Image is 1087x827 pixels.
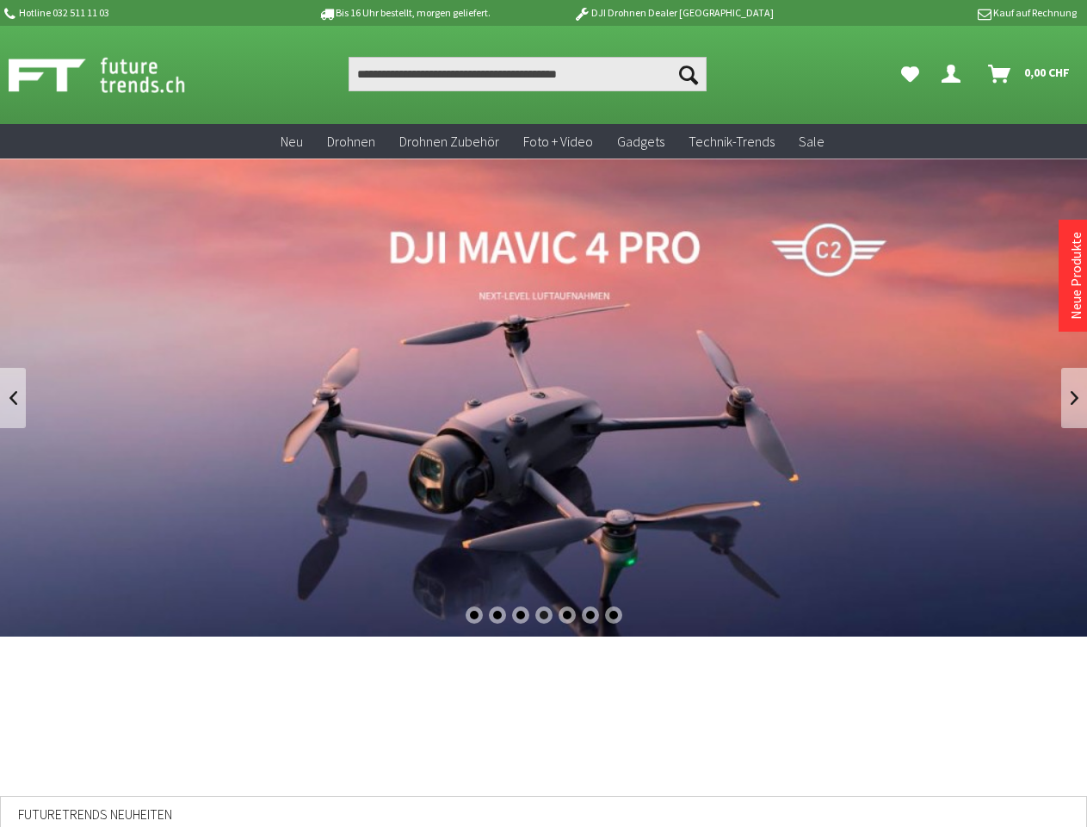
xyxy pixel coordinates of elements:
[935,57,974,91] a: Dein Konto
[981,57,1078,91] a: Warenkorb
[387,124,511,159] a: Drohnen Zubehör
[2,3,270,23] p: Hotline 032 511 11 03
[605,606,622,624] div: 7
[670,57,707,91] button: Suchen
[689,133,775,150] span: Technik-Trends
[9,53,223,96] img: Shop Futuretrends - zur Startseite wechseln
[787,124,837,159] a: Sale
[605,124,676,159] a: Gadgets
[466,606,483,624] div: 1
[799,133,825,150] span: Sale
[1067,232,1084,320] a: Neue Produkte
[327,133,375,150] span: Drohnen
[892,57,928,91] a: Meine Favoriten
[399,133,499,150] span: Drohnen Zubehör
[512,606,529,624] div: 3
[489,606,506,624] div: 2
[270,3,539,23] p: Bis 16 Uhr bestellt, morgen geliefert.
[808,3,1077,23] p: Kauf auf Rechnung
[617,133,664,150] span: Gadgets
[511,124,605,159] a: Foto + Video
[539,3,807,23] p: DJI Drohnen Dealer [GEOGRAPHIC_DATA]
[523,133,593,150] span: Foto + Video
[281,133,303,150] span: Neu
[582,606,599,624] div: 6
[1024,59,1070,86] span: 0,00 CHF
[269,124,315,159] a: Neu
[349,57,707,91] input: Produkt, Marke, Kategorie, EAN, Artikelnummer…
[535,606,553,624] div: 4
[559,606,576,624] div: 5
[315,124,387,159] a: Drohnen
[676,124,787,159] a: Technik-Trends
